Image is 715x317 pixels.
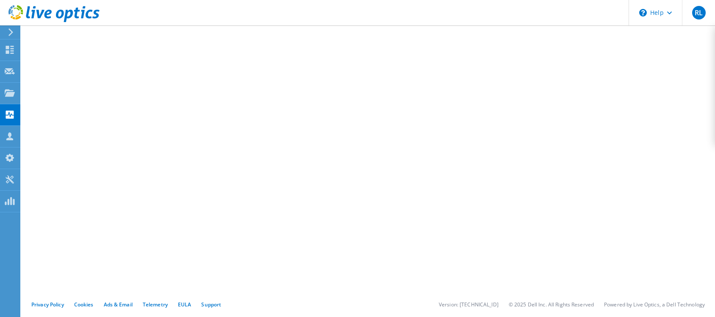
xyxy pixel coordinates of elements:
li: Version: [TECHNICAL_ID] [439,301,499,308]
a: Telemetry [143,301,168,308]
span: RL [692,6,706,19]
a: EULA [178,301,191,308]
svg: \n [639,9,647,17]
a: Cookies [74,301,94,308]
a: Support [201,301,221,308]
a: Ads & Email [104,301,133,308]
li: © 2025 Dell Inc. All Rights Reserved [509,301,594,308]
a: Privacy Policy [31,301,64,308]
li: Powered by Live Optics, a Dell Technology [604,301,705,308]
